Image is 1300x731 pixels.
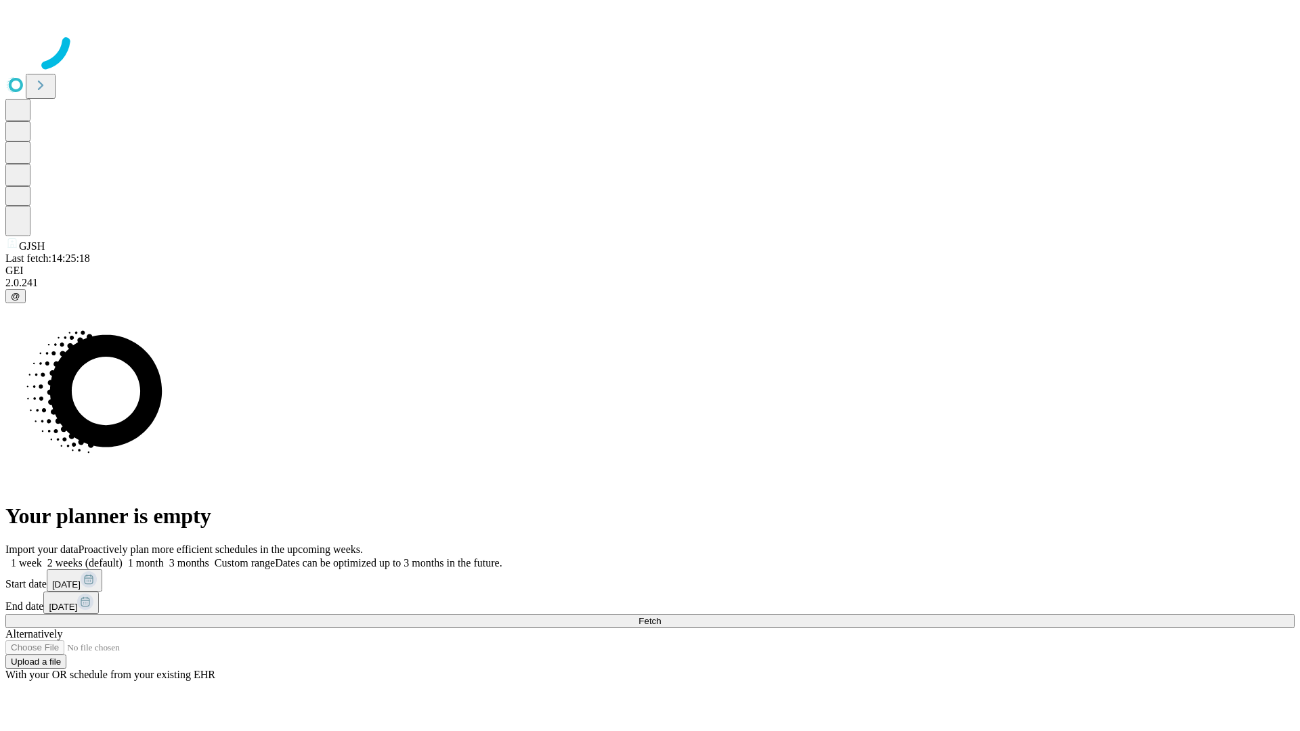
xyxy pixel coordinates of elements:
[43,592,99,614] button: [DATE]
[5,277,1295,289] div: 2.0.241
[47,569,102,592] button: [DATE]
[275,557,502,569] span: Dates can be optimized up to 3 months in the future.
[5,669,215,680] span: With your OR schedule from your existing EHR
[5,614,1295,628] button: Fetch
[5,265,1295,277] div: GEI
[5,252,90,264] span: Last fetch: 14:25:18
[169,557,209,569] span: 3 months
[5,628,62,640] span: Alternatively
[11,557,42,569] span: 1 week
[79,544,363,555] span: Proactively plan more efficient schedules in the upcoming weeks.
[638,616,661,626] span: Fetch
[5,504,1295,529] h1: Your planner is empty
[215,557,275,569] span: Custom range
[52,579,81,590] span: [DATE]
[49,602,77,612] span: [DATE]
[5,544,79,555] span: Import your data
[5,592,1295,614] div: End date
[5,569,1295,592] div: Start date
[47,557,123,569] span: 2 weeks (default)
[19,240,45,252] span: GJSH
[5,289,26,303] button: @
[11,291,20,301] span: @
[5,655,66,669] button: Upload a file
[128,557,164,569] span: 1 month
